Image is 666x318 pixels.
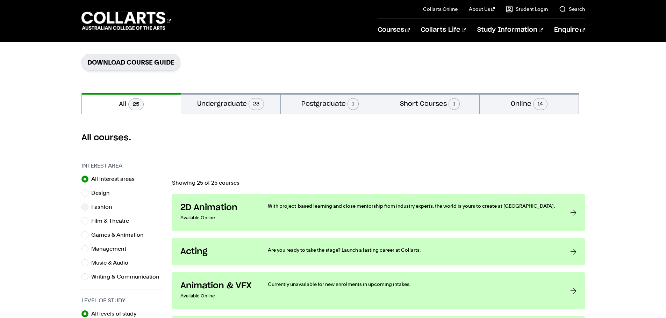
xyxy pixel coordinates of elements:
a: Enquire [554,19,585,42]
span: 1 [348,98,359,110]
a: Download Course Guide [81,54,180,71]
p: Available Online [180,213,254,223]
a: Search [559,6,585,13]
p: Showing 25 of 25 courses [172,180,585,186]
p: With project-based learning and close mentorship from industry experts, the world is yours to cre... [268,202,556,209]
h3: Acting [180,246,254,257]
h3: Level of Study [81,296,165,305]
label: Games & Animation [91,230,149,240]
span: 1 [449,98,460,110]
label: Management [91,244,132,254]
label: Film & Theatre [91,216,135,226]
a: Study Information [477,19,543,42]
button: Online14 [480,93,579,114]
h2: All courses. [81,132,585,143]
p: Currently unavailable for new enrolments in upcoming intakes. [268,281,556,288]
a: About Us [469,6,495,13]
a: Collarts Life [421,19,466,42]
div: Go to homepage [81,11,171,31]
button: Short Courses1 [380,93,479,114]
h3: Interest Area [81,162,165,170]
a: Student Login [506,6,548,13]
button: Postgraduate1 [281,93,380,114]
a: Courses [378,19,410,42]
p: Available Online [180,291,254,301]
label: Music & Audio [91,258,134,268]
span: 23 [249,98,264,110]
label: Writing & Communication [91,272,165,282]
h3: 2D Animation [180,202,254,213]
a: Animation & VFX Available Online Currently unavailable for new enrolments in upcoming intakes. [172,272,585,309]
label: All interest areas [91,174,140,184]
span: 25 [128,98,144,110]
a: Acting Are you ready to take the stage? Launch a lasting career at Collarts. [172,238,585,265]
label: Design [91,188,115,198]
button: All25 [82,93,181,114]
a: 2D Animation Available Online With project-based learning and close mentorship from industry expe... [172,194,585,231]
label: Fashion [91,202,118,212]
a: Collarts Online [423,6,458,13]
p: Are you ready to take the stage? Launch a lasting career at Collarts. [268,246,556,253]
h3: Animation & VFX [180,281,254,291]
span: 14 [533,98,547,110]
button: Undergraduate23 [181,93,280,114]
